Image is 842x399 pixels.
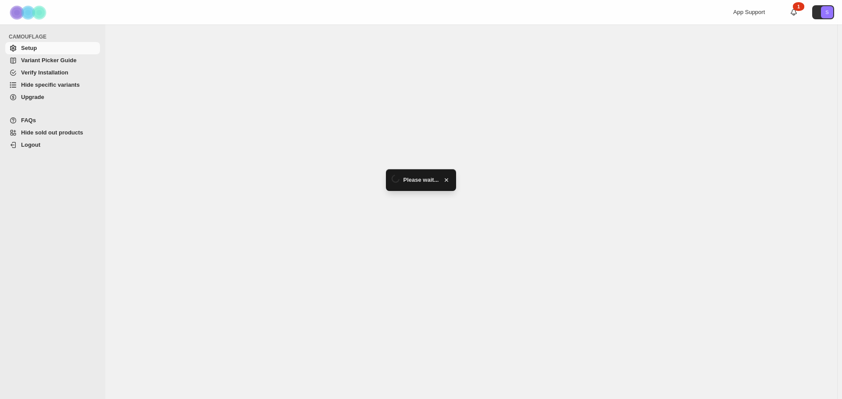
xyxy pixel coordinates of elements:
a: Logout [5,139,100,151]
span: Hide specific variants [21,81,80,88]
a: 1 [789,8,798,17]
div: 1 [793,2,804,11]
a: Setup [5,42,100,54]
span: Logout [21,141,40,148]
span: App Support [733,9,765,15]
a: Hide specific variants [5,79,100,91]
span: Variant Picker Guide [21,57,76,64]
a: FAQs [5,114,100,127]
span: Verify Installation [21,69,68,76]
span: Upgrade [21,94,44,100]
span: Hide sold out products [21,129,83,136]
img: Camouflage [7,0,51,25]
span: FAQs [21,117,36,124]
button: Avatar with initials S [812,5,834,19]
a: Variant Picker Guide [5,54,100,67]
span: Please wait... [403,176,439,184]
span: CAMOUFLAGE [9,33,101,40]
a: Hide sold out products [5,127,100,139]
span: Avatar with initials S [821,6,833,18]
a: Verify Installation [5,67,100,79]
a: Upgrade [5,91,100,103]
text: S [825,10,828,15]
span: Setup [21,45,37,51]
